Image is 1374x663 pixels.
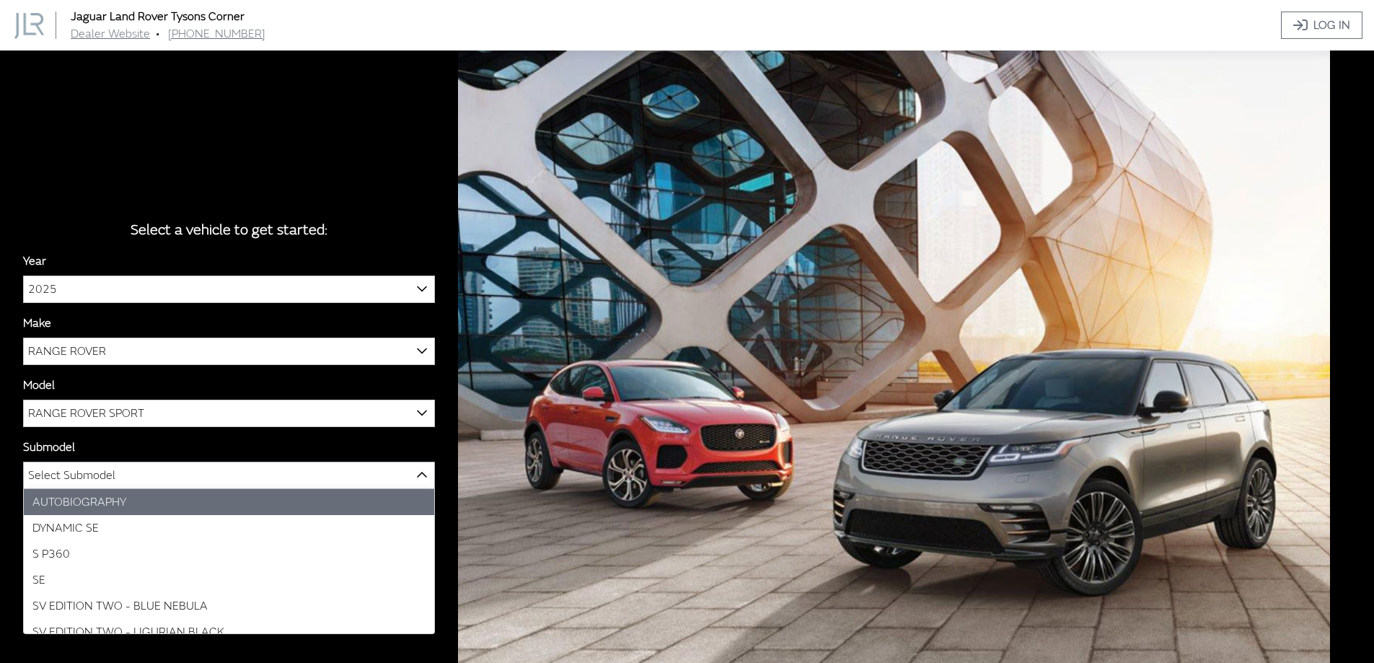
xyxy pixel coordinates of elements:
[168,27,265,41] a: [PHONE_NUMBER]
[14,12,68,38] a: Jaguar Land Rover Tysons Corner logo
[24,567,434,593] li: SE
[23,400,435,427] span: RANGE ROVER SPORT
[24,462,434,488] span: Select Submodel
[23,377,55,394] label: Model
[24,515,434,541] li: DYNAMIC SE
[24,541,434,567] li: S P360
[23,462,435,489] span: Select Submodel
[1313,17,1350,34] span: Log In
[23,253,46,270] label: Year
[71,9,245,24] a: Jaguar Land Rover Tysons Corner
[23,276,435,303] span: 2025
[24,489,434,515] li: AUTOBIOGRAPHY
[24,276,434,302] span: 2025
[1281,12,1362,39] a: Log In
[71,27,150,41] a: Dealer Website
[23,219,435,241] div: Select a vehicle to get started:
[24,593,434,619] li: SV EDITION TWO - BLUE NEBULA
[23,439,75,456] label: Submodel
[23,315,51,332] label: Make
[23,338,435,365] span: RANGE ROVER
[24,400,434,426] span: RANGE ROVER SPORT
[24,338,434,364] span: RANGE ROVER
[24,619,434,645] li: SV EDITION TWO - LIGURIAN BLACK
[14,13,44,39] img: Dashboard
[28,462,115,488] span: Select Submodel
[156,27,159,41] span: •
